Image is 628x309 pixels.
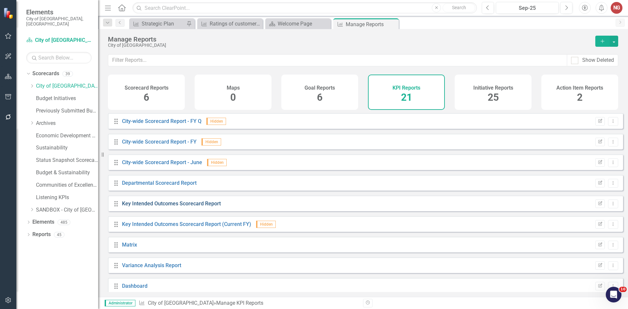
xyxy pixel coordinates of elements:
div: Ratings of customer service (Res. & Biz Surveys) [210,20,261,28]
a: Welcome Page [267,20,329,28]
input: Filter Reports... [108,54,567,66]
span: 25 [488,92,499,103]
div: 39 [62,71,73,77]
a: Variance Analysis Report [122,262,181,268]
div: » Manage KPI Reports [139,300,358,307]
h4: KPI Reports [392,85,420,91]
span: Search [452,5,466,10]
span: Administrator [105,300,135,306]
h4: Initiative Reports [473,85,513,91]
h4: Maps [227,85,240,91]
a: City of [GEOGRAPHIC_DATA] [36,82,98,90]
span: 10 [619,287,627,292]
h4: Scorecard Reports [125,85,168,91]
span: 21 [401,92,412,103]
a: City-wide Scorecard Report - FY Q [122,118,201,124]
a: Sustainability [36,144,98,152]
a: City of [GEOGRAPHIC_DATA] [148,300,214,306]
div: Welcome Page [278,20,329,28]
span: 2 [577,92,583,103]
img: ClearPoint Strategy [3,7,15,19]
small: City of [GEOGRAPHIC_DATA], [GEOGRAPHIC_DATA] [26,16,92,27]
a: City of [GEOGRAPHIC_DATA] [26,37,92,44]
span: Hidden [206,118,226,125]
div: Manage Reports [108,36,589,43]
a: Key Intended Outcomes Scorecard Report (Current FY) [122,221,251,227]
span: Elements [26,8,92,16]
a: Matrix [122,242,137,248]
a: Scorecards [32,70,59,77]
input: Search ClearPoint... [132,2,477,14]
a: City-wide Scorecard Report - FY [122,139,197,145]
div: Sep-25 [498,4,556,12]
a: Archives [36,120,98,127]
a: Budget Initiatives [36,95,98,102]
a: Dashboard [122,283,148,289]
a: Key Intended Outcomes Scorecard Report [122,200,221,207]
a: Communities of Excellence [36,181,98,189]
iframe: Intercom live chat [606,287,621,302]
div: 485 [58,219,70,225]
a: Economic Development Office [36,132,98,140]
a: Elements [32,218,54,226]
span: 0 [230,92,236,103]
h4: Action Item Reports [556,85,603,91]
div: City of [GEOGRAPHIC_DATA] [108,43,589,48]
div: Show Deleted [582,57,614,64]
a: Previously Submitted Budget Initiatives [36,107,98,115]
a: Listening KPIs [36,194,98,201]
span: Hidden [256,221,276,228]
button: NG [611,2,622,14]
a: SANDBOX - City of [GEOGRAPHIC_DATA] [36,206,98,214]
span: 6 [317,92,323,103]
div: Strategic Plan [142,20,185,28]
a: Ratings of customer service (Res. & Biz Surveys) [199,20,261,28]
a: Reports [32,231,51,238]
input: Search Below... [26,52,92,63]
a: Budget & Sustainability [36,169,98,177]
div: 45 [54,232,64,237]
span: Hidden [201,138,221,146]
span: 6 [144,92,149,103]
a: City-wide Scorecard Report - June [122,159,202,165]
h4: Goal Reports [305,85,335,91]
div: Manage Reports [346,20,397,28]
a: Departmental Scorecard Report [122,180,197,186]
button: Sep-25 [496,2,559,14]
button: Search [443,3,475,12]
span: Hidden [207,159,227,166]
a: Strategic Plan [131,20,185,28]
a: Status Snapshot Scorecard [36,157,98,164]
